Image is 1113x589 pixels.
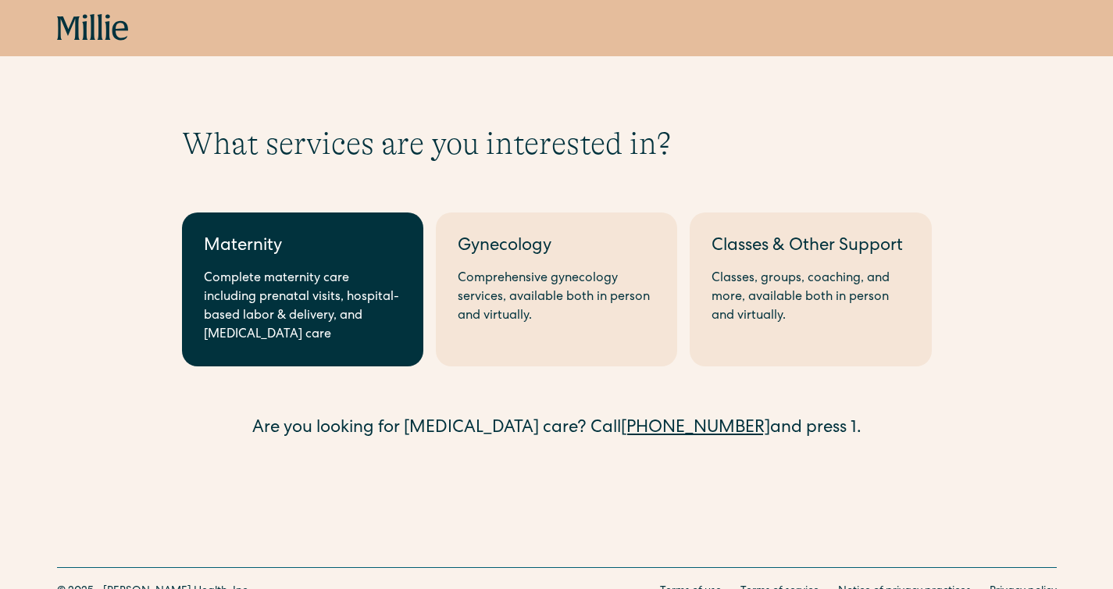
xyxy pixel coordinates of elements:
[182,212,423,366] a: MaternityComplete maternity care including prenatal visits, hospital-based labor & delivery, and ...
[182,125,932,162] h1: What services are you interested in?
[436,212,677,366] a: GynecologyComprehensive gynecology services, available both in person and virtually.
[712,234,909,260] div: Classes & Other Support
[204,270,401,344] div: Complete maternity care including prenatal visits, hospital-based labor & delivery, and [MEDICAL_...
[458,270,655,326] div: Comprehensive gynecology services, available both in person and virtually.
[690,212,931,366] a: Classes & Other SupportClasses, groups, coaching, and more, available both in person and virtually.
[182,416,932,442] div: Are you looking for [MEDICAL_DATA] care? Call and press 1.
[621,420,770,437] a: [PHONE_NUMBER]
[204,234,401,260] div: Maternity
[712,270,909,326] div: Classes, groups, coaching, and more, available both in person and virtually.
[458,234,655,260] div: Gynecology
